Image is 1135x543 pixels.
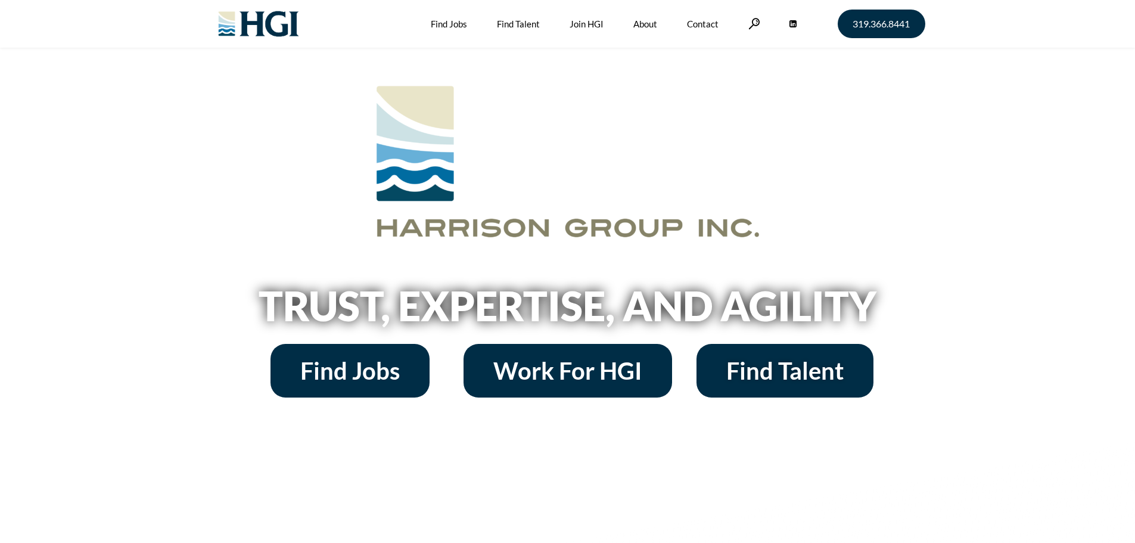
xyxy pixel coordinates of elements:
[696,344,873,398] a: Find Talent
[270,344,430,398] a: Find Jobs
[464,344,672,398] a: Work For HGI
[726,359,844,383] span: Find Talent
[228,286,907,326] h2: Trust, Expertise, and Agility
[748,18,760,29] a: Search
[493,359,642,383] span: Work For HGI
[300,359,400,383] span: Find Jobs
[838,10,925,38] a: 319.366.8441
[853,19,910,29] span: 319.366.8441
